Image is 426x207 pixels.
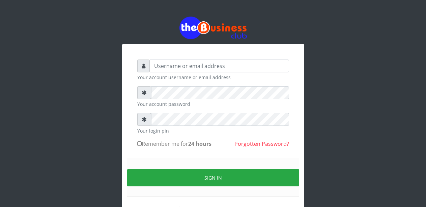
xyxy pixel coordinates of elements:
[137,100,289,108] small: Your account password
[150,60,289,72] input: Username or email address
[137,127,289,134] small: Your login pin
[137,141,142,146] input: Remember me for24 hours
[137,140,211,148] label: Remember me for
[137,74,289,81] small: Your account username or email address
[127,169,299,186] button: Sign in
[235,140,289,147] a: Forgotten Password?
[188,140,211,147] b: 24 hours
